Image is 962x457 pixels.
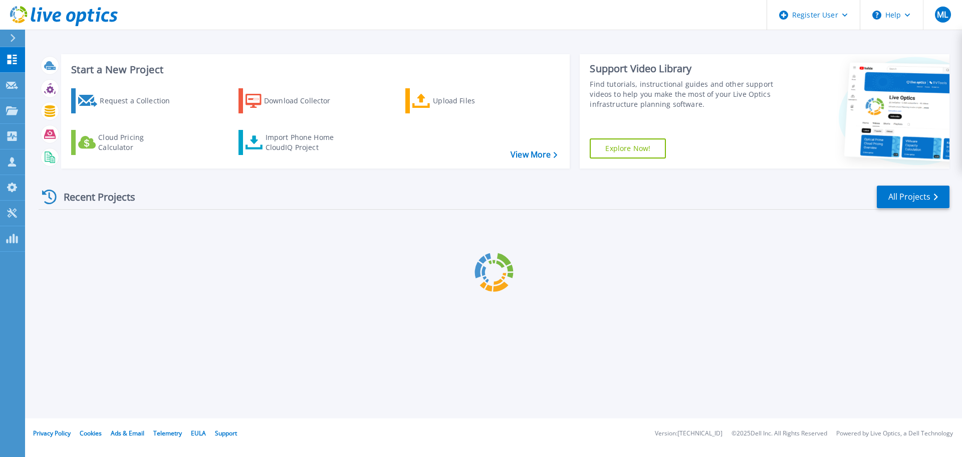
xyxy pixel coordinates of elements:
a: Support [215,429,237,437]
h3: Start a New Project [71,64,557,75]
a: View More [511,150,557,160]
div: Cloud Pricing Calculator [98,132,178,153]
div: Recent Projects [39,185,149,209]
li: Powered by Live Optics, a Dell Technology [836,430,953,437]
a: EULA [191,429,206,437]
span: ML [937,11,948,19]
div: Import Phone Home CloudIQ Project [266,132,344,153]
a: Cookies [80,429,102,437]
li: © 2025 Dell Inc. All Rights Reserved [732,430,827,437]
a: Request a Collection [71,88,183,113]
div: Download Collector [264,91,344,111]
div: Find tutorials, instructional guides and other support videos to help you make the most of your L... [590,79,778,109]
a: Privacy Policy [33,429,71,437]
div: Upload Files [433,91,513,111]
a: Upload Files [405,88,517,113]
a: Cloud Pricing Calculator [71,130,183,155]
a: Ads & Email [111,429,144,437]
a: Telemetry [153,429,182,437]
a: Explore Now! [590,138,666,159]
li: Version: [TECHNICAL_ID] [655,430,723,437]
div: Support Video Library [590,62,778,75]
a: Download Collector [238,88,350,113]
div: Request a Collection [100,91,180,111]
a: All Projects [877,186,949,208]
